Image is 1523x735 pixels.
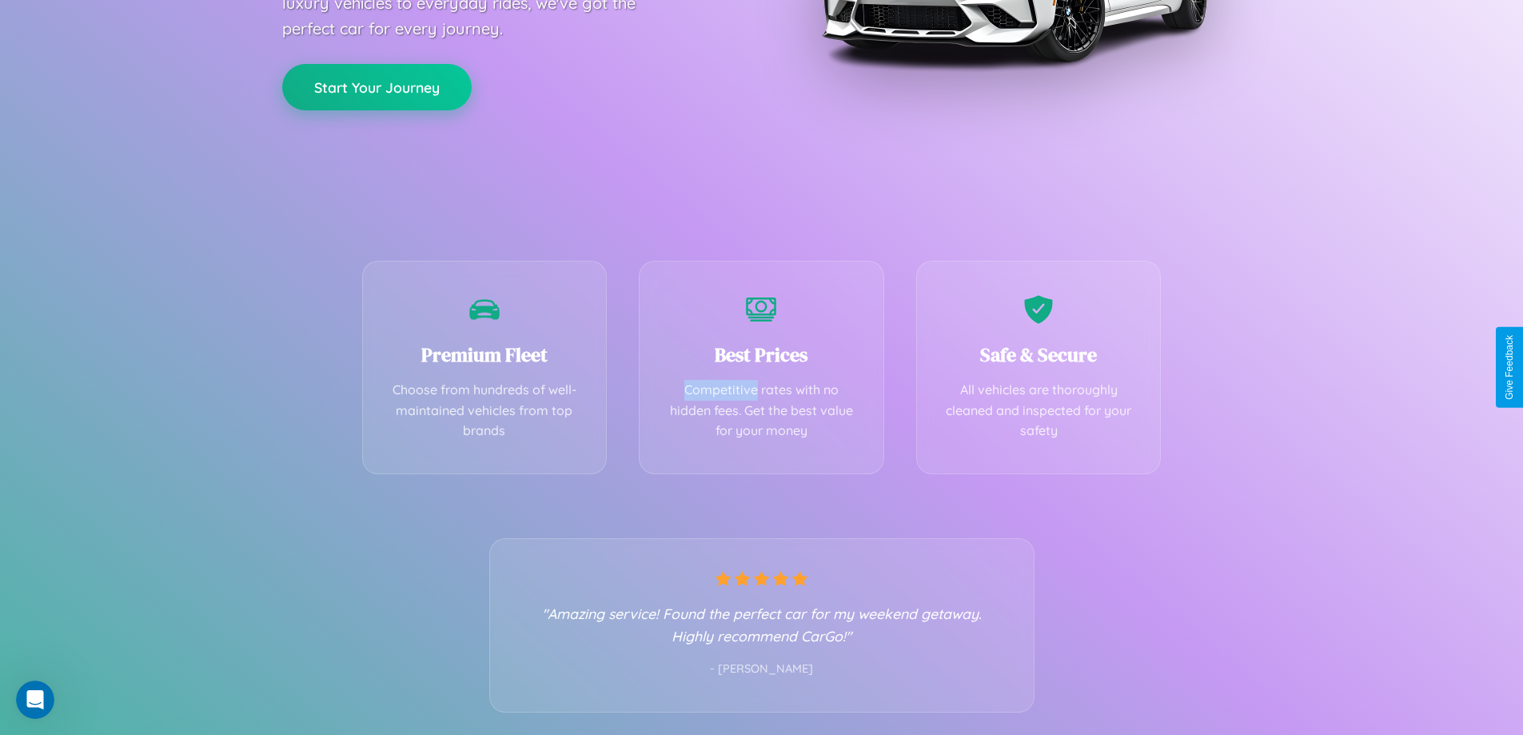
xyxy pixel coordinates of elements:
p: "Amazing service! Found the perfect car for my weekend getaway. Highly recommend CarGo!" [522,602,1002,647]
p: - [PERSON_NAME] [522,659,1002,680]
p: All vehicles are thoroughly cleaned and inspected for your safety [941,380,1137,441]
h3: Safe & Secure [941,342,1137,368]
h3: Premium Fleet [387,342,583,368]
h3: Best Prices [664,342,859,368]
p: Choose from hundreds of well-maintained vehicles from top brands [387,380,583,441]
button: Start Your Journey [282,64,472,110]
p: Competitive rates with no hidden fees. Get the best value for your money [664,380,859,441]
iframe: Intercom live chat [16,681,54,719]
div: Give Feedback [1504,335,1515,400]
